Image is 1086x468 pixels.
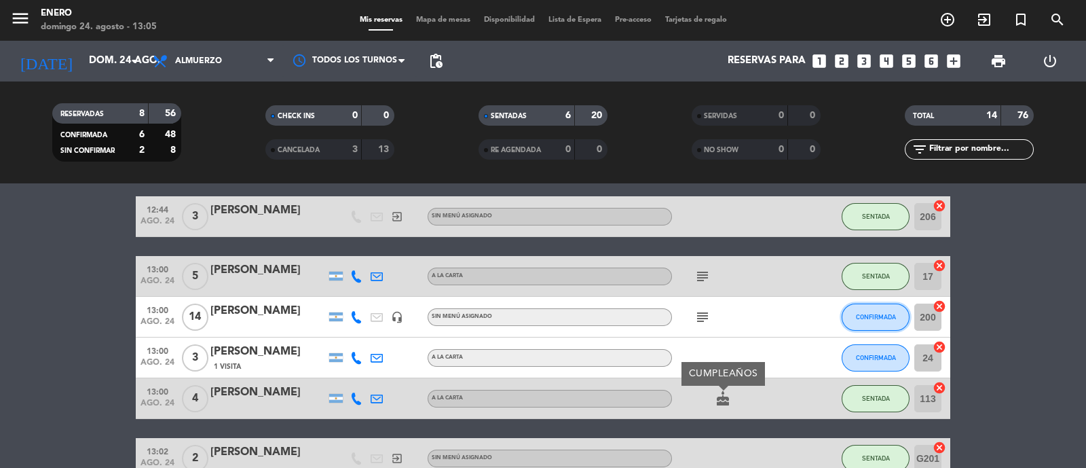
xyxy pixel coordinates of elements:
strong: 6 [139,130,145,139]
span: ago. 24 [141,276,174,292]
button: CONFIRMADA [842,344,910,372]
button: SENTADA [842,385,910,412]
span: Lista de Espera [542,16,608,24]
span: 1 Visita [214,361,241,372]
strong: 13 [378,145,392,154]
div: domingo 24. agosto - 13:05 [41,20,157,34]
strong: 14 [986,111,997,120]
strong: 0 [779,111,784,120]
strong: 8 [170,145,179,155]
i: cancel [933,381,946,395]
span: CHECK INS [278,113,315,120]
span: SENTADA [862,395,890,402]
i: looks_6 [922,52,940,70]
strong: 0 [779,145,784,154]
i: turned_in_not [1013,12,1029,28]
button: menu [10,8,31,33]
i: add_box [945,52,962,70]
span: NO SHOW [704,147,738,154]
span: 14 [182,304,208,331]
strong: 6 [565,111,571,120]
span: print [990,53,1007,69]
i: looks_one [810,52,828,70]
span: 4 [182,385,208,412]
span: CONFIRMADA [856,354,896,361]
i: cancel [933,300,946,313]
span: 5 [182,263,208,290]
span: 3 [182,344,208,372]
span: CONFIRMADA [856,313,896,321]
strong: 0 [352,111,358,120]
span: ago. 24 [141,317,174,333]
button: SENTADA [842,203,910,230]
div: CUMPLEAÑOS [681,362,765,386]
span: A LA CARTA [432,355,463,360]
i: headset_mic [391,311,403,323]
span: A LA CARTA [432,395,463,401]
div: [PERSON_NAME] [210,444,326,461]
span: RE AGENDADA [491,147,541,154]
strong: 48 [165,130,179,139]
span: 3 [182,203,208,230]
span: Tarjetas de regalo [658,16,734,24]
span: SENTADAS [491,113,527,120]
span: pending_actions [428,53,444,69]
span: 13:00 [141,383,174,399]
i: power_settings_new [1042,53,1058,69]
i: [DATE] [10,46,82,76]
strong: 0 [565,145,571,154]
span: ago. 24 [141,358,174,374]
i: search [1049,12,1066,28]
span: Mis reservas [353,16,409,24]
strong: 0 [383,111,392,120]
div: [PERSON_NAME] [210,343,326,361]
i: cake [715,391,731,407]
strong: 8 [139,109,145,118]
span: 13:00 [141,302,174,317]
strong: 20 [591,111,605,120]
i: cancel [933,441,946,454]
div: Enero [41,7,157,20]
i: subject [694,309,711,325]
span: A LA CARTA [432,273,463,278]
strong: 0 [810,145,818,154]
span: Pre-acceso [608,16,658,24]
span: CONFIRMADA [60,132,107,139]
i: add_circle_outline [939,12,956,28]
strong: 3 [352,145,358,154]
span: Reservas para [728,55,806,67]
div: [PERSON_NAME] [210,384,326,401]
i: cancel [933,340,946,354]
span: 12:44 [141,201,174,217]
span: SENTADA [862,213,890,220]
button: CONFIRMADA [842,304,910,331]
i: looks_4 [878,52,895,70]
span: SENTADA [862,454,890,462]
i: exit_to_app [976,12,992,28]
span: Sin menú asignado [432,213,492,219]
span: Sin menú asignado [432,455,492,461]
span: Almuerzo [175,56,222,66]
span: SERVIDAS [704,113,737,120]
span: Sin menú asignado [432,314,492,319]
i: exit_to_app [391,452,403,465]
i: looks_5 [900,52,918,70]
div: [PERSON_NAME] [210,302,326,320]
span: Disponibilidad [477,16,542,24]
strong: 0 [810,111,818,120]
strong: 0 [597,145,605,154]
input: Filtrar por nombre... [928,142,1033,157]
span: SIN CONFIRMAR [60,147,115,154]
i: looks_3 [855,52,873,70]
span: 13:02 [141,443,174,458]
i: menu [10,8,31,29]
span: CANCELADA [278,147,320,154]
span: RESERVADAS [60,111,104,118]
i: cancel [933,259,946,272]
div: [PERSON_NAME] [210,202,326,219]
span: SENTADA [862,272,890,280]
div: [PERSON_NAME] [210,262,326,279]
span: Mapa de mesas [409,16,477,24]
span: 13:00 [141,342,174,358]
span: ago. 24 [141,217,174,232]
